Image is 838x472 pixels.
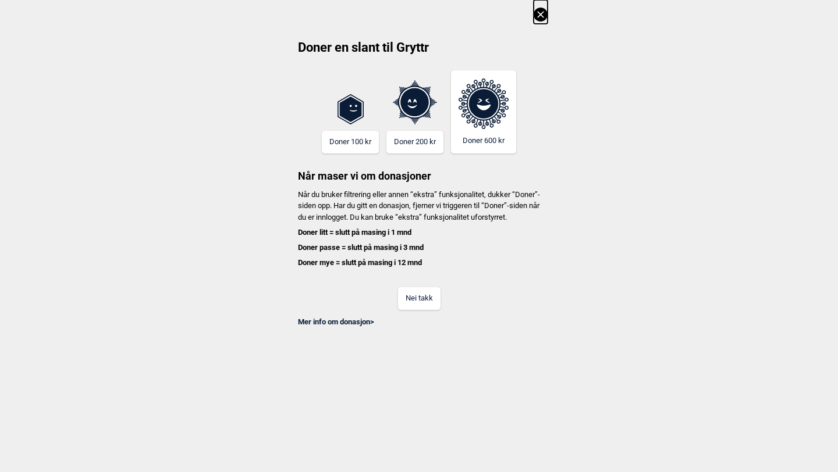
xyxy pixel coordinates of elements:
[298,258,422,267] b: Doner mye = slutt på masing i 12 mnd
[290,39,548,65] h2: Doner en slant til Gryttr
[298,228,411,237] b: Doner litt = slutt på masing i 1 mnd
[386,131,443,153] button: Doner 200 kr
[290,189,548,269] p: Når du bruker filtrering eller annen “ekstra” funksjonalitet, dukker “Doner”-siden opp. Har du gi...
[298,317,374,326] a: Mer info om donasjon>
[451,70,516,153] button: Doner 600 kr
[322,131,379,153] button: Doner 100 kr
[298,243,424,252] b: Doner passe = slutt på masing i 3 mnd
[398,287,441,310] button: Nei takk
[290,153,548,183] h3: Når maser vi om donasjoner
